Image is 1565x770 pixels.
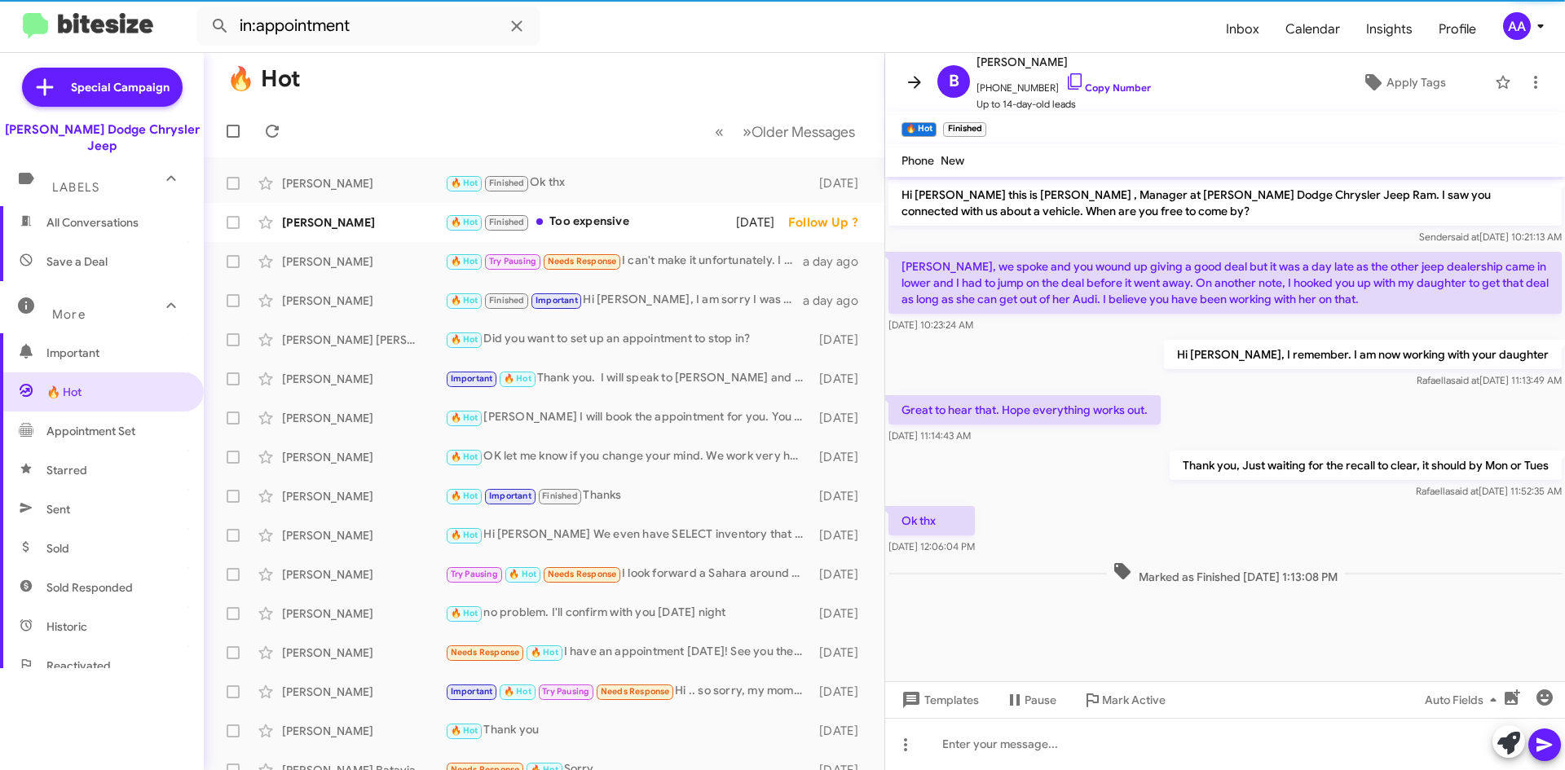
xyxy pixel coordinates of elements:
[504,373,531,384] span: 🔥 Hot
[282,684,445,700] div: [PERSON_NAME]
[22,68,183,107] a: Special Campaign
[1164,340,1562,369] p: Hi [PERSON_NAME], I remember. I am now working with your daughter
[451,334,478,345] span: 🔥 Hot
[71,79,170,95] span: Special Campaign
[451,178,478,188] span: 🔥 Hot
[1412,685,1516,715] button: Auto Fields
[509,569,536,579] span: 🔥 Hot
[811,566,871,583] div: [DATE]
[52,307,86,322] span: More
[811,488,871,504] div: [DATE]
[282,371,445,387] div: [PERSON_NAME]
[445,682,811,701] div: Hi .. so sorry, my mom has not been well !! I'll get back to you !! Thank you !!
[282,566,445,583] div: [PERSON_NAME]
[1450,485,1479,497] span: said at
[489,178,525,188] span: Finished
[548,256,617,266] span: Needs Response
[52,180,99,195] span: Labels
[489,217,525,227] span: Finished
[1426,6,1489,53] a: Profile
[282,175,445,191] div: [PERSON_NAME]
[811,723,871,739] div: [DATE]
[888,506,975,535] p: Ok thx
[976,96,1151,112] span: Up to 14-day-old leads
[46,384,82,400] span: 🔥 Hot
[902,153,934,168] span: Phone
[197,7,540,46] input: Search
[811,605,871,622] div: [DATE]
[451,569,498,579] span: Try Pausing
[1065,81,1151,94] a: Copy Number
[282,293,445,309] div: [PERSON_NAME]
[733,115,865,148] button: Next
[445,252,803,271] div: I can't make it unfortunately. I noticed I have some where to be at noon. We have time let's plan...
[451,217,478,227] span: 🔥 Hot
[451,608,478,618] span: 🔥 Hot
[542,491,578,501] span: Finished
[976,52,1151,72] span: [PERSON_NAME]
[811,371,871,387] div: [DATE]
[531,647,558,658] span: 🔥 Hot
[976,72,1151,96] span: [PHONE_NUMBER]
[811,684,871,700] div: [DATE]
[705,115,734,148] button: Previous
[743,121,752,142] span: »
[888,252,1562,314] p: [PERSON_NAME], we spoke and you wound up giving a good deal but it was a day late as the other je...
[1416,485,1562,497] span: Rafaella [DATE] 11:52:35 AM
[46,618,87,635] span: Historic
[504,686,531,697] span: 🔥 Hot
[282,449,445,465] div: [PERSON_NAME]
[803,293,871,309] div: a day ago
[706,115,865,148] nav: Page navigation example
[445,565,811,583] div: I look forward a Sahara around 30k
[992,685,1069,715] button: Pause
[811,449,871,465] div: [DATE]
[811,410,871,426] div: [DATE]
[888,395,1161,425] p: Great to hear that. Hope everything works out.
[445,213,736,231] div: Too expensive
[811,332,871,348] div: [DATE]
[282,214,445,231] div: [PERSON_NAME]
[1069,685,1179,715] button: Mark Active
[1489,12,1547,40] button: AA
[451,686,493,697] span: Important
[548,569,617,579] span: Needs Response
[445,447,811,466] div: OK let me know if you change your mind. We work very hard to get everyone approved. [PERSON_NAME]
[902,122,937,137] small: 🔥 Hot
[811,527,871,543] div: [DATE]
[1213,6,1272,53] a: Inbox
[898,685,979,715] span: Templates
[1320,68,1487,97] button: Apply Tags
[445,526,811,544] div: Hi [PERSON_NAME] We even have SELECT inventory that has additional incentives for the client. Wou...
[46,253,108,270] span: Save a Deal
[1170,451,1562,480] p: Thank you, Just waiting for the recall to clear, it should by Mon or Tues
[1025,685,1056,715] span: Pause
[542,686,589,697] span: Try Pausing
[1272,6,1353,53] a: Calendar
[536,295,578,306] span: Important
[282,410,445,426] div: [PERSON_NAME]
[1419,231,1562,243] span: Sender [DATE] 10:21:13 AM
[445,330,811,349] div: Did you want to set up an appointment to stop in?
[811,175,871,191] div: [DATE]
[1451,231,1479,243] span: said at
[1106,561,1344,585] span: Marked as Finished [DATE] 1:13:08 PM
[489,295,525,306] span: Finished
[941,153,964,168] span: New
[888,540,975,552] span: [DATE] 12:06:04 PM
[445,369,811,388] div: Thank you. I will speak to [PERSON_NAME] and have her contact you as soon as she gets in [DATE]. ...
[46,345,185,361] span: Important
[46,462,87,478] span: Starred
[1353,6,1426,53] a: Insights
[1451,374,1479,386] span: said at
[888,319,973,331] span: [DATE] 10:23:24 AM
[736,214,788,231] div: [DATE]
[451,412,478,423] span: 🔥 Hot
[282,605,445,622] div: [PERSON_NAME]
[1386,68,1446,97] span: Apply Tags
[451,647,520,658] span: Needs Response
[445,408,811,427] div: [PERSON_NAME] I will book the appointment for you. You can tell me which two later or [DATE] [PER...
[451,451,478,462] span: 🔥 Hot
